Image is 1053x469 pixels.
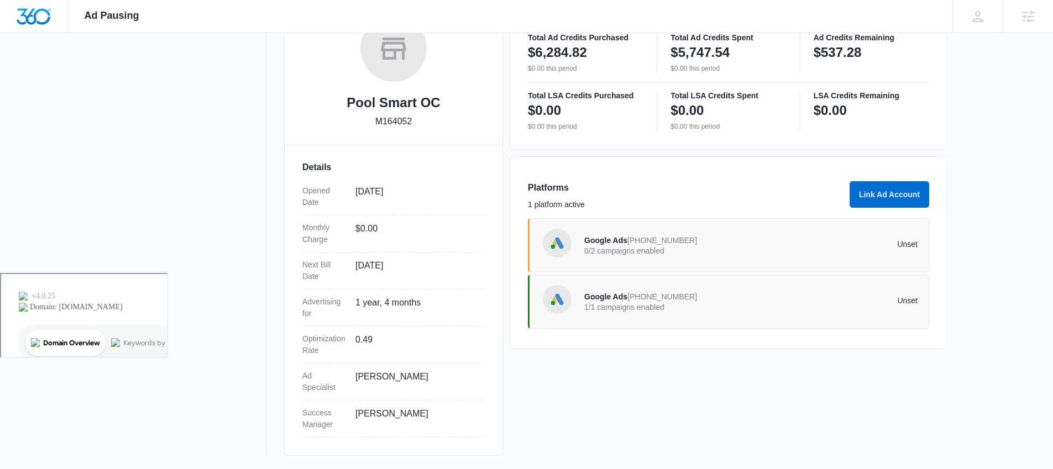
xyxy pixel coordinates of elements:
[110,64,119,73] img: tab_keywords_by_traffic_grey.svg
[814,92,929,99] p: LSA Credits Remaining
[302,401,485,438] div: Success Manager[PERSON_NAME]
[584,303,751,311] p: 1/1 campaigns enabled
[528,275,929,329] a: Google AdsGoogle Ads[PHONE_NUMBER]1/1 campaigns enabledUnset
[670,44,730,61] p: $5,747.54
[670,34,786,41] p: Total Ad Credits Spent
[347,93,440,113] h2: Pool Smart OC
[814,102,847,119] p: $0.00
[302,259,347,282] dt: Next Bill Date
[355,333,476,356] dd: 0.49
[122,65,186,72] div: Keywords by Traffic
[670,102,704,119] p: $0.00
[528,92,643,99] p: Total LSA Credits Purchased
[302,333,347,356] dt: Optimization Rate
[584,292,627,301] span: Google Ads
[814,34,929,41] p: Ad Credits Remaining
[670,64,786,73] p: $0.00 this period
[528,199,843,210] p: 1 platform active
[302,161,485,174] h3: Details
[302,370,347,393] dt: Ad Specialist
[355,185,476,208] dd: [DATE]
[549,291,565,308] img: Google Ads
[549,235,565,251] img: Google Ads
[355,407,476,430] dd: [PERSON_NAME]
[302,185,347,208] dt: Opened Date
[302,252,485,289] div: Next Bill Date[DATE]
[355,370,476,393] dd: [PERSON_NAME]
[814,44,862,61] p: $537.28
[528,44,587,61] p: $6,284.82
[584,236,627,245] span: Google Ads
[30,64,39,73] img: tab_domain_overview_orange.svg
[627,236,697,245] span: [PHONE_NUMBER]
[302,407,347,430] dt: Success Manager
[355,259,476,282] dd: [DATE]
[528,102,561,119] p: $0.00
[29,29,122,38] div: Domain: [DOMAIN_NAME]
[528,34,643,41] p: Total Ad Credits Purchased
[528,122,643,131] p: $0.00 this period
[302,289,485,326] div: Advertising for1 year, 4 months
[302,178,485,215] div: Opened Date[DATE]
[670,122,786,131] p: $0.00 this period
[302,215,485,252] div: Monthly Charge$0.00
[850,181,929,208] button: Link Ad Account
[751,240,918,248] p: Unset
[18,18,27,27] img: logo_orange.svg
[302,326,485,363] div: Optimization Rate0.49
[584,247,751,255] p: 0/2 campaigns enabled
[670,92,786,99] p: Total LSA Credits Spent
[302,296,347,319] dt: Advertising for
[528,218,929,272] a: Google AdsGoogle Ads[PHONE_NUMBER]0/2 campaigns enabledUnset
[85,10,139,22] span: Ad Pausing
[528,64,643,73] p: $0.00 this period
[751,297,918,304] p: Unset
[355,222,476,245] dd: $0.00
[302,363,485,401] div: Ad Specialist[PERSON_NAME]
[302,222,347,245] dt: Monthly Charge
[31,18,54,27] div: v 4.0.25
[627,292,697,301] span: [PHONE_NUMBER]
[528,181,843,194] h3: Platforms
[375,115,412,128] p: M164052
[355,296,476,319] dd: 1 year, 4 months
[42,65,99,72] div: Domain Overview
[18,29,27,38] img: website_grey.svg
